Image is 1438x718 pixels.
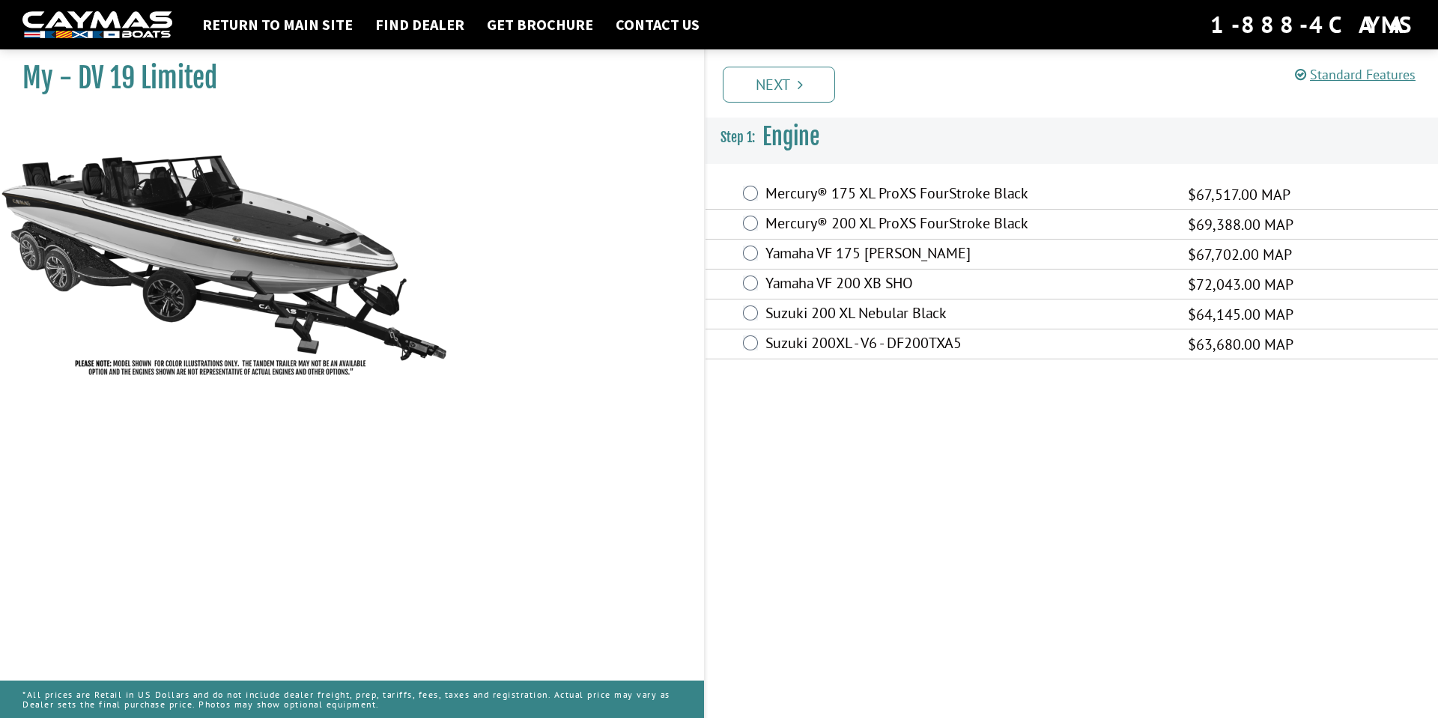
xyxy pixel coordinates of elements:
label: Mercury® 200 XL ProXS FourStroke Black [765,214,1169,236]
label: Mercury® 175 XL ProXS FourStroke Black [765,184,1169,206]
label: Yamaha VF 200 XB SHO [765,274,1169,296]
a: Return to main site [195,15,360,34]
a: Find Dealer [368,15,472,34]
span: $67,517.00 MAP [1188,183,1290,206]
span: $63,680.00 MAP [1188,333,1293,356]
a: Next [723,67,835,103]
a: Get Brochure [479,15,601,34]
span: $64,145.00 MAP [1188,303,1293,326]
img: white-logo-c9c8dbefe5ff5ceceb0f0178aa75bf4bb51f6bca0971e226c86eb53dfe498488.png [22,11,172,39]
span: $72,043.00 MAP [1188,273,1293,296]
h3: Engine [706,109,1438,165]
a: Contact Us [608,15,707,34]
span: $69,388.00 MAP [1188,213,1293,236]
ul: Pagination [719,64,1438,103]
span: $67,702.00 MAP [1188,243,1292,266]
a: Standard Features [1295,66,1416,83]
h1: My - DV 19 Limited [22,61,667,95]
p: *All prices are Retail in US Dollars and do not include dealer freight, prep, tariffs, fees, taxe... [22,682,682,717]
label: Suzuki 200XL - V6 - DF200TXA5 [765,334,1169,356]
label: Yamaha VF 175 [PERSON_NAME] [765,244,1169,266]
label: Suzuki 200 XL Nebular Black [765,304,1169,326]
div: 1-888-4CAYMAS [1210,8,1416,41]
